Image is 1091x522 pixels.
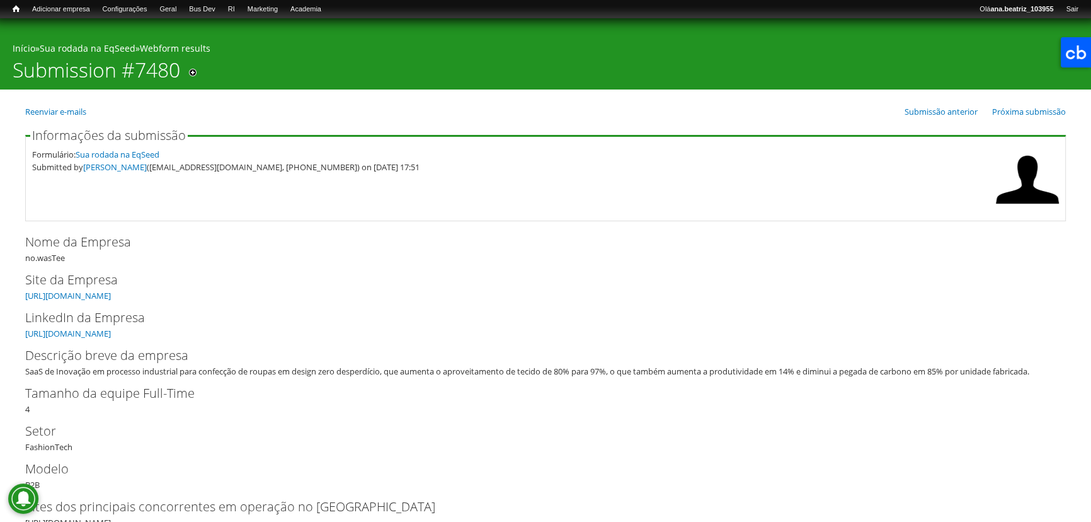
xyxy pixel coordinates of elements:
[40,42,135,54] a: Sua rodada na EqSeed
[25,460,1066,491] div: B2B
[241,3,284,16] a: Marketing
[25,422,1045,441] label: Setor
[25,384,1045,403] label: Tamanho da equipe Full-Time
[153,3,183,16] a: Geral
[222,3,241,16] a: RI
[996,148,1059,211] img: Foto de Fabiana Muranaka
[25,460,1045,478] label: Modelo
[26,3,96,16] a: Adicionar empresa
[1060,3,1085,16] a: Sair
[990,5,1053,13] strong: ana.beatriz_103955
[992,106,1066,117] a: Próxima submissão
[140,42,210,54] a: Webform results
[13,4,20,13] span: Início
[284,3,328,16] a: Academia
[25,497,1045,516] label: Sites dos principais concorrentes em operação no [GEOGRAPHIC_DATA]
[25,365,1058,378] div: SaaS de Inovação em processo industrial para confecção de roupas em design zero desperdício, que ...
[83,161,147,173] a: [PERSON_NAME]
[996,202,1059,214] a: Ver perfil do usuário.
[973,3,1060,16] a: Oláana.beatriz_103955
[30,129,188,142] legend: Informações da submissão
[25,106,86,117] a: Reenviar e-mails
[25,270,1045,289] label: Site da Empresa
[76,149,159,160] a: Sua rodada na EqSeed
[96,3,154,16] a: Configurações
[25,233,1066,264] div: no.wasTee
[32,161,990,173] div: Submitted by ([EMAIL_ADDRESS][DOMAIN_NAME], [PHONE_NUMBER]) on [DATE] 17:51
[183,3,222,16] a: Bus Dev
[25,384,1066,415] div: 4
[13,42,1078,58] div: » »
[25,233,1045,252] label: Nome da Empresa
[25,346,1045,365] label: Descrição breve da empresa
[25,290,111,301] a: [URL][DOMAIN_NAME]
[25,328,111,339] a: [URL][DOMAIN_NAME]
[6,3,26,15] a: Início
[905,106,978,117] a: Submissão anterior
[25,422,1066,453] div: FashionTech
[13,42,35,54] a: Início
[13,58,180,90] h1: Submission #7480
[25,308,1045,327] label: LinkedIn da Empresa
[32,148,990,161] div: Formulário:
